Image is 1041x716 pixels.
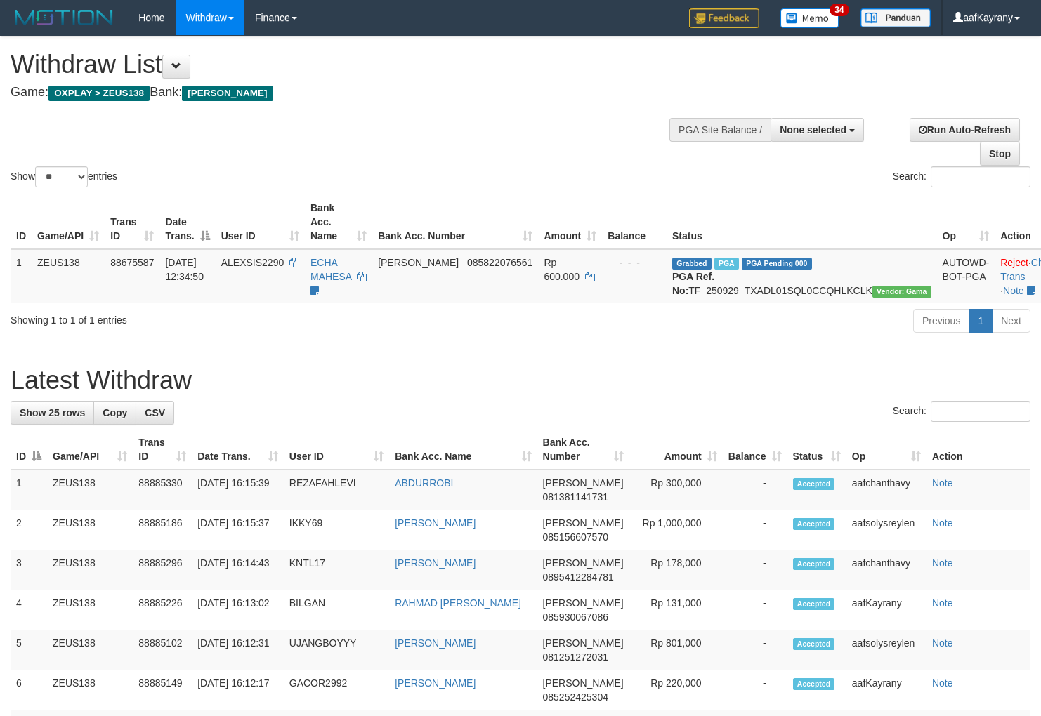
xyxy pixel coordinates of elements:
td: GACOR2992 [284,670,389,710]
a: [PERSON_NAME] [395,517,476,529]
a: Previous [913,309,969,333]
span: Accepted [793,558,835,570]
th: Balance [602,195,667,249]
td: ZEUS138 [32,249,105,303]
th: User ID: activate to sort column ascending [216,195,305,249]
th: Amount: activate to sort column ascending [629,430,723,470]
a: Reject [1000,257,1028,268]
td: 1 [11,470,47,510]
td: 88885186 [133,510,192,550]
th: Date Trans.: activate to sort column descending [159,195,215,249]
a: Note [1003,285,1024,296]
th: Amount: activate to sort column ascending [538,195,602,249]
td: 3 [11,550,47,590]
td: UJANGBOYYY [284,630,389,670]
img: Feedback.jpg [689,8,759,28]
a: Note [932,637,953,649]
th: Bank Acc. Name: activate to sort column ascending [305,195,372,249]
th: Op: activate to sort column ascending [846,430,927,470]
td: Rp 220,000 [629,670,723,710]
span: [PERSON_NAME] [543,597,624,609]
td: Rp 131,000 [629,590,723,630]
button: None selected [771,118,864,142]
a: [PERSON_NAME] [395,557,476,569]
th: ID [11,195,32,249]
div: - - - [608,256,661,270]
span: [PERSON_NAME] [378,257,459,268]
span: Marked by aafpengsreynich [714,258,739,270]
td: BILGAN [284,590,389,630]
span: OXPLAY > ZEUS138 [48,86,150,101]
span: [PERSON_NAME] [543,677,624,689]
span: [PERSON_NAME] [543,477,624,489]
td: aafchanthavy [846,550,927,590]
img: panduan.png [860,8,931,27]
a: ABDURROBI [395,477,453,489]
h1: Latest Withdraw [11,366,1030,395]
span: Copy 085156607570 to clipboard [543,531,608,543]
span: Rp 600.000 [544,257,580,282]
span: Copy 085822076561 to clipboard [467,257,532,268]
td: - [723,550,787,590]
td: 88885296 [133,550,192,590]
td: [DATE] 16:15:37 [192,510,284,550]
td: - [723,670,787,710]
td: ZEUS138 [47,670,133,710]
span: Copy 085930067086 to clipboard [543,611,608,623]
th: Date Trans.: activate to sort column ascending [192,430,284,470]
label: Search: [893,166,1030,187]
th: Balance: activate to sort column ascending [723,430,787,470]
th: Trans ID: activate to sort column ascending [133,430,192,470]
span: Copy [103,407,127,418]
th: Bank Acc. Name: activate to sort column ascending [389,430,537,470]
a: Note [932,517,953,529]
td: aafsolysreylen [846,630,927,670]
b: PGA Ref. No: [672,271,714,296]
a: ECHA MAHESA [310,257,351,282]
td: AUTOWD-BOT-PGA [937,249,995,303]
span: Copy 081381141731 to clipboard [543,491,608,503]
span: Accepted [793,678,835,690]
td: [DATE] 16:12:31 [192,630,284,670]
a: [PERSON_NAME] [395,637,476,649]
td: aafKayrany [846,590,927,630]
th: ID: activate to sort column descending [11,430,47,470]
span: PGA Pending [742,258,812,270]
span: Accepted [793,478,835,490]
a: RAHMAD [PERSON_NAME] [395,597,521,609]
span: CSV [145,407,165,418]
span: Show 25 rows [20,407,85,418]
a: [PERSON_NAME] [395,677,476,689]
th: Trans ID: activate to sort column ascending [105,195,159,249]
a: Copy [93,401,136,425]
td: [DATE] 16:14:43 [192,550,284,590]
span: 88675587 [110,257,154,268]
td: - [723,630,787,670]
span: Vendor URL: https://trx31.1velocity.biz [872,286,931,298]
th: Bank Acc. Number: activate to sort column ascending [537,430,629,470]
a: Stop [980,142,1020,166]
td: [DATE] 16:15:39 [192,470,284,510]
span: Accepted [793,518,835,530]
span: ALEXSIS2290 [221,257,284,268]
div: PGA Site Balance / [669,118,771,142]
td: ZEUS138 [47,550,133,590]
span: Accepted [793,598,835,610]
th: Action [927,430,1030,470]
input: Search: [931,401,1030,422]
td: 6 [11,670,47,710]
a: Note [932,677,953,689]
td: IKKY69 [284,510,389,550]
td: 88885149 [133,670,192,710]
a: Note [932,557,953,569]
th: Status: activate to sort column ascending [787,430,846,470]
span: Grabbed [672,258,712,270]
td: Rp 1,000,000 [629,510,723,550]
a: Next [992,309,1030,333]
td: Rp 178,000 [629,550,723,590]
td: REZAFAHLEVI [284,470,389,510]
td: - [723,510,787,550]
td: Rp 801,000 [629,630,723,670]
td: aafsolysreylen [846,510,927,550]
a: 1 [969,309,993,333]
